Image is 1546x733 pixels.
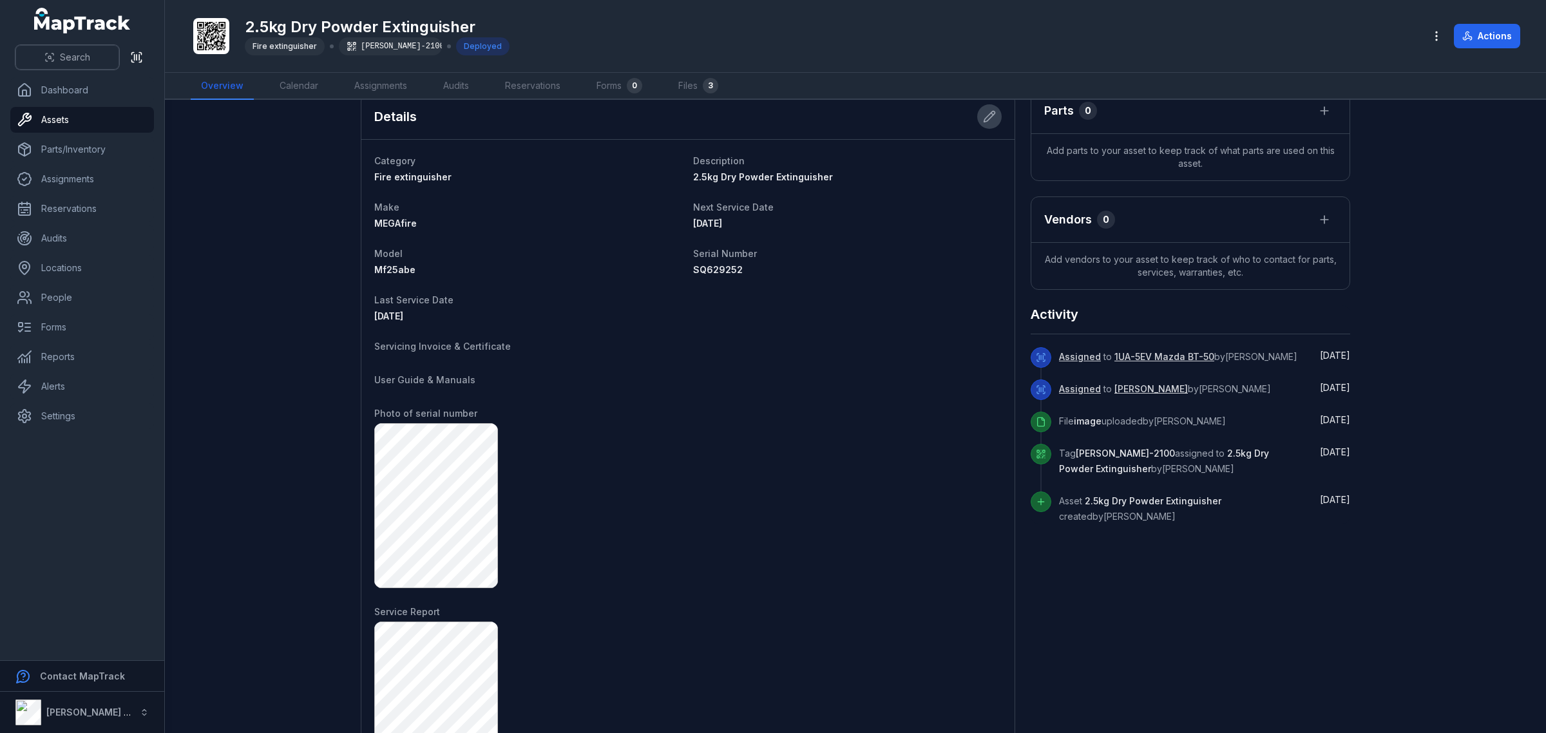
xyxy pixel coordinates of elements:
[339,37,442,55] div: [PERSON_NAME]-2100
[10,77,154,103] a: Dashboard
[374,310,403,321] span: [DATE]
[10,314,154,340] a: Forms
[374,374,475,385] span: User Guide & Manuals
[1076,448,1175,459] span: [PERSON_NAME]-2100
[10,196,154,222] a: Reservations
[374,155,415,166] span: Category
[1059,495,1221,522] span: Asset created by [PERSON_NAME]
[374,606,440,617] span: Service Report
[10,285,154,310] a: People
[1059,383,1101,395] a: Assigned
[1320,414,1350,425] span: [DATE]
[693,218,722,229] time: 11/7/2025, 12:00:00 AM
[191,73,254,100] a: Overview
[627,78,642,93] div: 0
[693,218,722,229] span: [DATE]
[703,78,718,93] div: 3
[374,264,415,275] span: Mf25abe
[456,37,510,55] div: Deployed
[374,408,477,419] span: Photo of serial number
[1059,448,1269,474] span: Tag assigned to by [PERSON_NAME]
[1031,305,1078,323] h2: Activity
[1320,446,1350,457] time: 5/7/2025, 2:19:00 PM
[1074,415,1102,426] span: image
[1085,495,1221,506] span: 2.5kg Dry Powder Extinguisher
[1059,383,1271,394] span: to by [PERSON_NAME]
[374,202,399,213] span: Make
[245,17,510,37] h1: 2.5kg Dry Powder Extinguisher
[433,73,479,100] a: Audits
[40,671,125,681] strong: Contact MapTrack
[10,374,154,399] a: Alerts
[374,248,403,259] span: Model
[1320,350,1350,361] span: [DATE]
[1059,448,1269,474] span: 2.5kg Dry Powder Extinguisher
[344,73,417,100] a: Assignments
[253,41,317,51] span: Fire extinguisher
[15,45,119,70] button: Search
[10,137,154,162] a: Parts/Inventory
[1320,382,1350,393] time: 5/16/2025, 3:14:55 PM
[374,108,417,126] h2: Details
[1059,415,1226,426] span: File uploaded by [PERSON_NAME]
[10,107,154,133] a: Assets
[1059,350,1101,363] a: Assigned
[495,73,571,100] a: Reservations
[1320,350,1350,361] time: 9/23/2025, 1:09:22 PM
[1031,243,1350,289] span: Add vendors to your asset to keep track of who to contact for parts, services, warranties, etc.
[693,202,774,213] span: Next Service Date
[60,51,90,64] span: Search
[1114,383,1188,395] a: [PERSON_NAME]
[10,255,154,281] a: Locations
[1097,211,1115,229] div: 0
[1320,382,1350,393] span: [DATE]
[46,707,136,718] strong: [PERSON_NAME] Air
[1320,494,1350,505] time: 5/7/2025, 2:18:59 PM
[1320,446,1350,457] span: [DATE]
[374,218,417,229] span: MEGAfire
[10,225,154,251] a: Audits
[693,171,833,182] span: 2.5kg Dry Powder Extinguisher
[668,73,729,100] a: Files3
[374,294,453,305] span: Last Service Date
[586,73,653,100] a: Forms0
[10,166,154,192] a: Assignments
[1044,102,1074,120] h3: Parts
[1044,211,1092,229] h3: Vendors
[1320,494,1350,505] span: [DATE]
[1031,134,1350,180] span: Add parts to your asset to keep track of what parts are used on this asset.
[269,73,329,100] a: Calendar
[693,264,743,275] span: SQ629252
[693,248,757,259] span: Serial Number
[10,344,154,370] a: Reports
[10,403,154,429] a: Settings
[1059,351,1297,362] span: to by [PERSON_NAME]
[374,341,511,352] span: Servicing Invoice & Certificate
[1454,24,1520,48] button: Actions
[693,155,745,166] span: Description
[374,310,403,321] time: 7/5/2025, 12:00:00 AM
[1320,414,1350,425] time: 5/7/2025, 2:19:15 PM
[34,8,131,33] a: MapTrack
[1114,350,1214,363] a: 1UA-5EV Mazda BT-50
[374,171,452,182] span: Fire extinguisher
[1079,102,1097,120] div: 0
